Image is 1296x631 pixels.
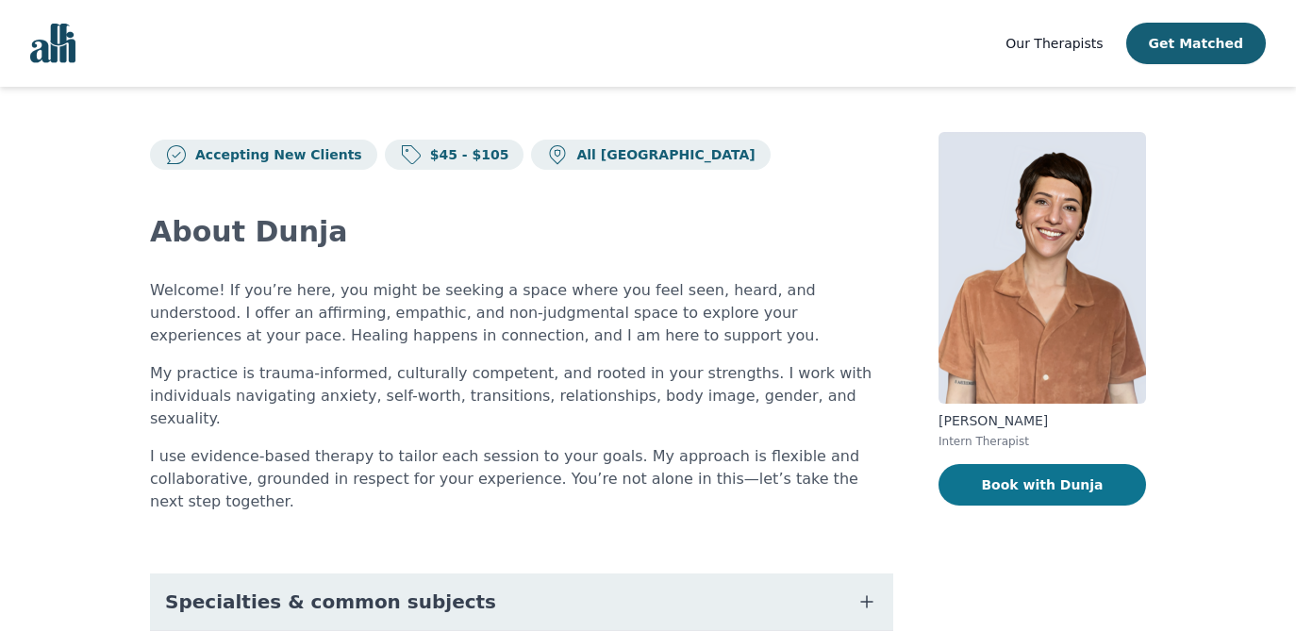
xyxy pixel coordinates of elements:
[150,445,893,513] p: I use evidence-based therapy to tailor each session to your goals. My approach is flexible and co...
[30,24,75,63] img: alli logo
[939,411,1146,430] p: [PERSON_NAME]
[150,279,893,347] p: Welcome! If you’re here, you might be seeking a space where you feel seen, heard, and understood....
[939,434,1146,449] p: Intern Therapist
[939,464,1146,506] button: Book with Dunja
[1005,36,1103,51] span: Our Therapists
[1005,32,1103,55] a: Our Therapists
[150,573,893,630] button: Specialties & common subjects
[939,132,1146,404] img: Dunja_Miskovic
[150,215,893,249] h2: About Dunja
[188,145,362,164] p: Accepting New Clients
[423,145,509,164] p: $45 - $105
[165,589,496,615] span: Specialties & common subjects
[1126,23,1266,64] button: Get Matched
[150,362,893,430] p: My practice is trauma-informed, culturally competent, and rooted in your strengths. I work with i...
[569,145,755,164] p: All [GEOGRAPHIC_DATA]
